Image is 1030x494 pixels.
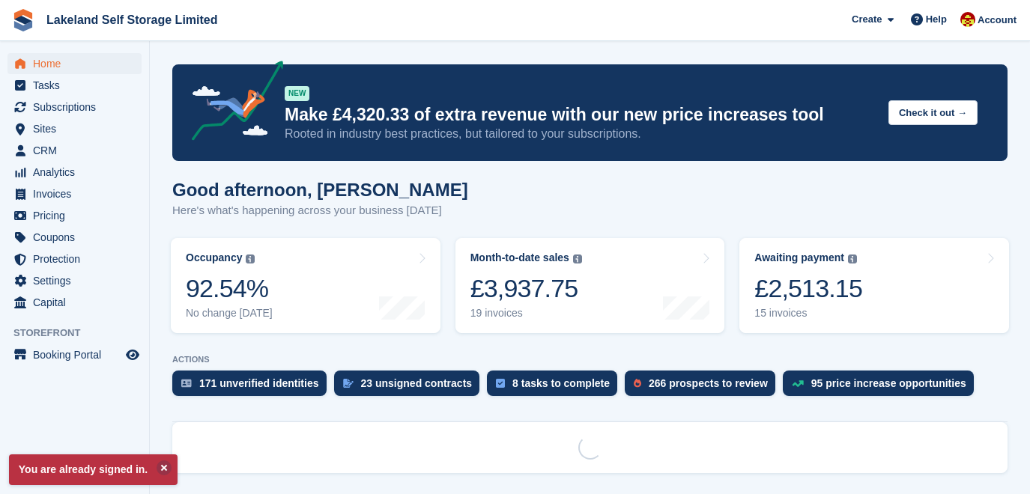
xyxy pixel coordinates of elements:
a: menu [7,227,142,248]
a: menu [7,140,142,161]
span: Coupons [33,227,123,248]
a: 171 unverified identities [172,370,334,403]
span: Sites [33,118,123,139]
a: menu [7,205,142,226]
span: Analytics [33,162,123,183]
div: NEW [285,86,309,101]
div: 8 tasks to complete [512,377,610,389]
img: contract_signature_icon-13c848040528278c33f63329250d36e43548de30e8caae1d1a13099fd9432cc5.svg [343,379,354,388]
img: icon-info-grey-7440780725fd019a000dd9b08b2336e03edf1995a4989e88bcd33f0948082b44.svg [573,254,582,263]
p: You are already signed in. [9,454,178,485]
span: Pricing [33,205,123,226]
span: Home [33,53,123,74]
a: 23 unsigned contracts [334,370,488,403]
a: menu [7,53,142,74]
div: 19 invoices [470,307,582,320]
img: Diane Carney [960,12,975,27]
div: 95 price increase opportunities [811,377,966,389]
div: Month-to-date sales [470,251,569,264]
a: menu [7,183,142,204]
div: 92.54% [186,273,273,304]
a: Lakeland Self Storage Limited [40,7,224,32]
img: task-75834270c22a3079a89374b754ae025e5fb1db73e45f91037f5363f120a921f8.svg [496,379,505,388]
button: Check it out → [888,100,978,125]
a: menu [7,344,142,365]
p: Rooted in industry best practices, but tailored to your subscriptions. [285,126,876,142]
span: Account [978,13,1017,28]
a: menu [7,292,142,313]
img: icon-info-grey-7440780725fd019a000dd9b08b2336e03edf1995a4989e88bcd33f0948082b44.svg [246,254,255,263]
span: Subscriptions [33,97,123,118]
a: menu [7,248,142,269]
p: Here's what's happening across your business [DATE] [172,202,468,219]
a: 8 tasks to complete [487,370,625,403]
a: menu [7,75,142,96]
a: menu [7,270,142,291]
div: 15 invoices [754,307,862,320]
a: Awaiting payment £2,513.15 15 invoices [739,238,1009,333]
span: Create [852,12,882,27]
img: prospect-51fa495bee0391a8d652442698ab0144808aea92771e9ea1ae160a38d050c398.svg [634,379,641,388]
img: price_increase_opportunities-93ffe204e8149a01c8c9dc8f82e8f89637d9d84a8eef4429ea346261dce0b2c0.svg [792,380,804,387]
span: Help [926,12,947,27]
a: menu [7,162,142,183]
a: Preview store [124,346,142,364]
span: Storefront [13,326,149,341]
a: 266 prospects to review [625,370,783,403]
h1: Good afternoon, [PERSON_NAME] [172,180,468,200]
a: Month-to-date sales £3,937.75 19 invoices [455,238,725,333]
span: Tasks [33,75,123,96]
div: No change [DATE] [186,307,273,320]
a: 95 price increase opportunities [783,370,981,403]
div: Occupancy [186,251,242,264]
div: £2,513.15 [754,273,862,304]
p: ACTIONS [172,355,1008,365]
div: 266 prospects to review [649,377,768,389]
a: menu [7,118,142,139]
span: Settings [33,270,123,291]
div: 171 unverified identities [199,377,319,389]
p: Make £4,320.33 of extra revenue with our new price increases tool [285,104,876,126]
img: icon-info-grey-7440780725fd019a000dd9b08b2336e03edf1995a4989e88bcd33f0948082b44.svg [848,254,857,263]
span: Booking Portal [33,344,123,365]
span: Protection [33,248,123,269]
span: Capital [33,292,123,313]
img: stora-icon-8386f47178a22dfd0bd8f6a31ec36ba5ce8667c1dd55bd0f319d3a0aa187defe.svg [12,9,34,31]
img: verify_identity-adf6edd0f0f0b5bbfe63781bf79b02c33cf7c696d77639b501bdc392416b5a36.svg [181,379,192,388]
div: 23 unsigned contracts [361,377,473,389]
img: price-adjustments-announcement-icon-8257ccfd72463d97f412b2fc003d46551f7dbcb40ab6d574587a9cd5c0d94... [179,61,284,146]
span: CRM [33,140,123,161]
span: Invoices [33,183,123,204]
div: £3,937.75 [470,273,582,304]
div: Awaiting payment [754,251,844,264]
a: Occupancy 92.54% No change [DATE] [171,238,440,333]
a: menu [7,97,142,118]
